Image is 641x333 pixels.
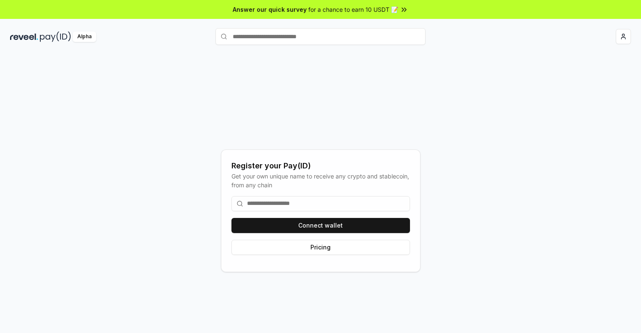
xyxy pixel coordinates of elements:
span: for a chance to earn 10 USDT 📝 [308,5,398,14]
button: Connect wallet [231,218,410,233]
img: pay_id [40,31,71,42]
div: Alpha [73,31,96,42]
div: Get your own unique name to receive any crypto and stablecoin, from any chain [231,172,410,189]
div: Register your Pay(ID) [231,160,410,172]
button: Pricing [231,240,410,255]
span: Answer our quick survey [233,5,307,14]
img: reveel_dark [10,31,38,42]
